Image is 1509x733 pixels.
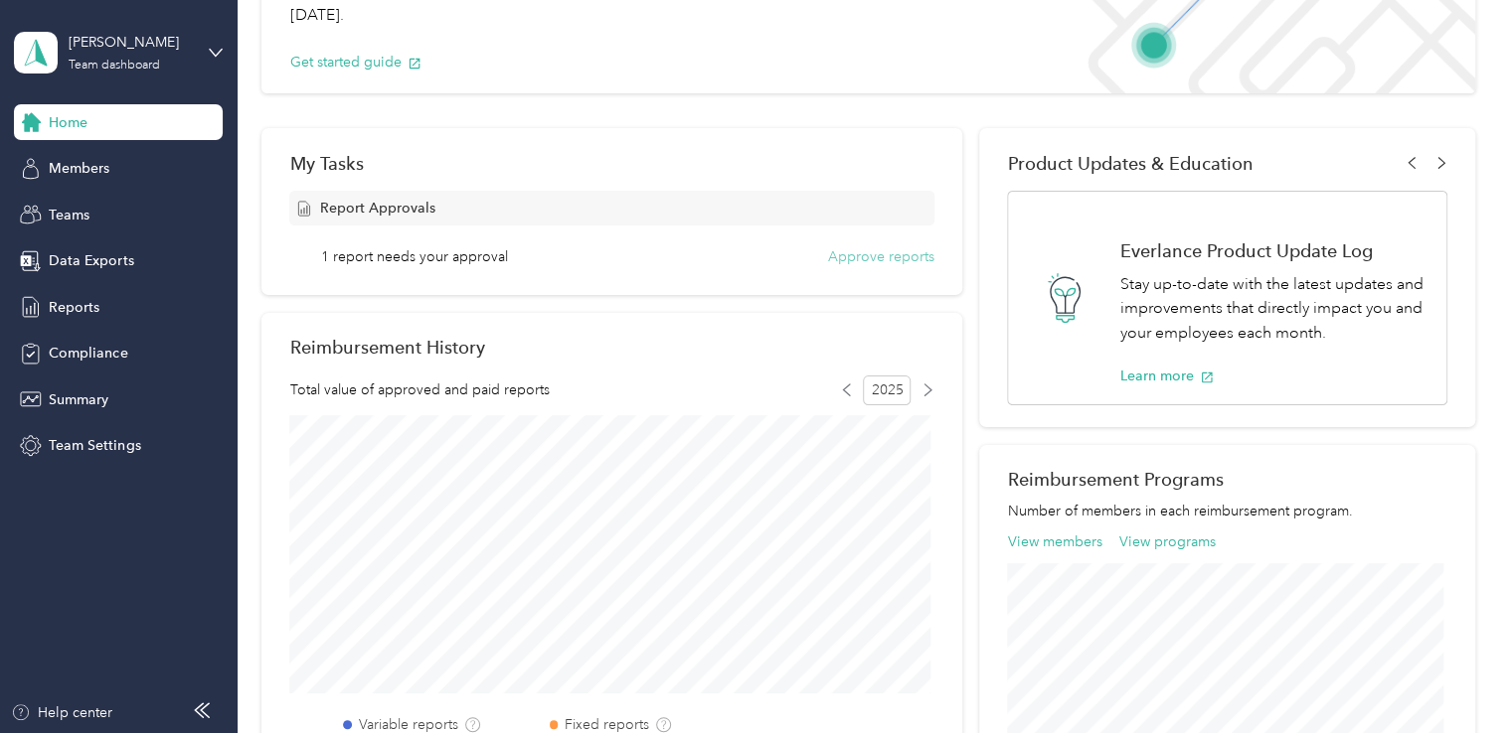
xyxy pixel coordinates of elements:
[49,112,87,133] span: Home
[289,52,421,73] button: Get started guide
[49,158,109,179] span: Members
[69,60,160,72] div: Team dashboard
[289,379,549,400] span: Total value of approved and paid reports
[1007,469,1446,490] h2: Reimbursement Programs
[49,435,140,456] span: Team Settings
[1007,153,1253,174] span: Product Updates & Education
[1119,366,1214,386] button: Learn more
[49,343,127,364] span: Compliance
[1119,531,1216,552] button: View programs
[69,32,193,53] div: [PERSON_NAME]
[11,702,112,723] button: Help center
[49,205,89,225] span: Teams
[1119,272,1425,346] p: Stay up-to-date with the latest updates and improvements that directly impact you and your employ...
[863,375,911,405] span: 2025
[321,246,508,267] span: 1 report needs your approval
[1007,531,1101,552] button: View members
[289,153,933,174] div: My Tasks
[49,250,133,271] span: Data Exports
[49,297,99,318] span: Reports
[828,246,934,267] button: Approve reports
[1398,622,1509,733] iframe: Everlance-gr Chat Button Frame
[1119,240,1425,261] h1: Everlance Product Update Log
[49,389,108,410] span: Summary
[1007,501,1446,521] p: Number of members in each reimbursement program.
[289,337,484,358] h2: Reimbursement History
[319,198,434,219] span: Report Approvals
